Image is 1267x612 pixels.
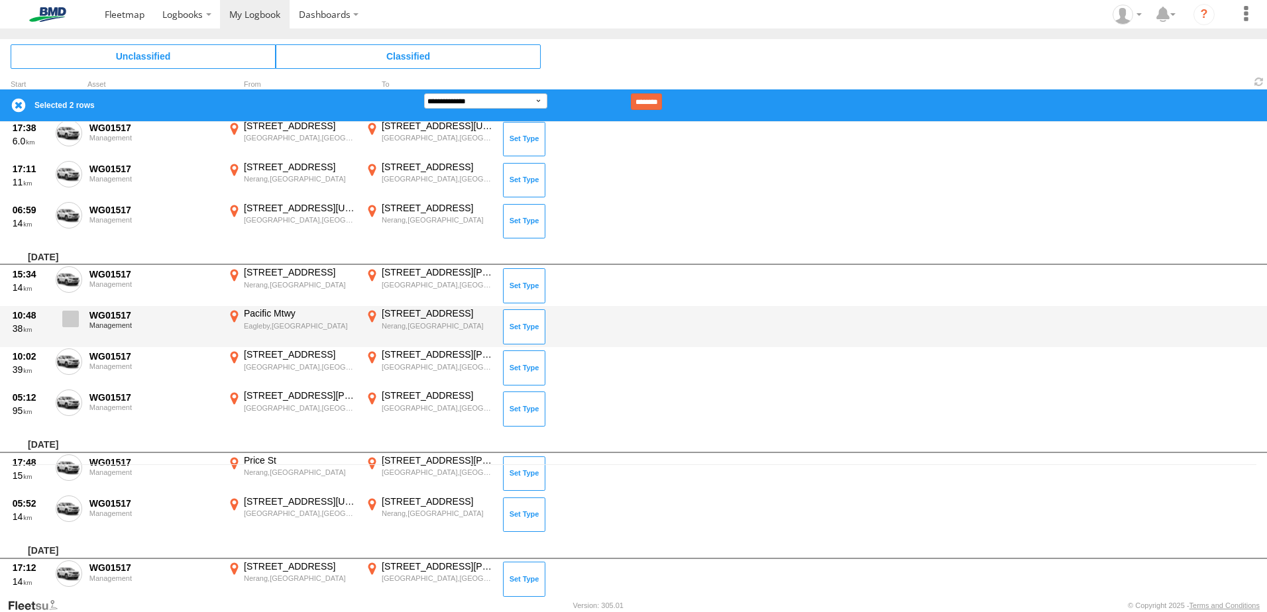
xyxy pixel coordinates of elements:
div: WG01517 [89,562,218,574]
div: Management [89,468,218,476]
i: ? [1193,4,1215,25]
div: [STREET_ADDRESS] [382,307,494,319]
label: Click to View Event Location [225,307,358,346]
div: From [225,81,358,88]
div: Management [89,574,218,582]
div: [STREET_ADDRESS][PERSON_NAME] [382,266,494,278]
div: WG01517 [89,204,218,216]
div: [STREET_ADDRESS][PERSON_NAME] [382,560,494,572]
label: Click to View Event Location [225,495,358,534]
label: Click to View Event Location [225,560,358,599]
div: [GEOGRAPHIC_DATA],[GEOGRAPHIC_DATA] [244,133,356,142]
div: [GEOGRAPHIC_DATA],[GEOGRAPHIC_DATA] [244,215,356,225]
div: [GEOGRAPHIC_DATA],[GEOGRAPHIC_DATA] [382,174,494,183]
div: [STREET_ADDRESS][PERSON_NAME] [382,454,494,466]
div: Management [89,134,218,142]
label: Click to View Event Location [363,202,496,240]
div: [GEOGRAPHIC_DATA],[GEOGRAPHIC_DATA] [382,133,494,142]
div: 14 [13,576,48,587]
div: [GEOGRAPHIC_DATA],[GEOGRAPHIC_DATA] [382,574,494,583]
label: Click to View Event Location [225,161,358,199]
button: Click to Set [503,268,545,303]
div: Nerang,[GEOGRAPHIC_DATA] [244,280,356,289]
div: Nerang,[GEOGRAPHIC_DATA] [244,174,356,183]
div: Asset [87,81,220,88]
div: WG01517 [89,391,218,403]
button: Click to Set [503,456,545,491]
button: Click to Set [503,122,545,156]
div: Nerang,[GEOGRAPHIC_DATA] [244,574,356,583]
div: [STREET_ADDRESS] [382,202,494,214]
div: 17:38 [13,122,48,134]
label: Clear Selection [11,97,27,113]
button: Click to Set [503,350,545,385]
div: 17:11 [13,163,48,175]
div: [STREET_ADDRESS][US_STATE] [244,495,356,507]
div: Keegan Neal [1108,5,1146,25]
a: Terms and Conditions [1189,601,1260,609]
div: Click to Sort [11,81,50,88]
label: Click to View Event Location [225,348,358,387]
div: [GEOGRAPHIC_DATA],[GEOGRAPHIC_DATA] [244,362,356,372]
div: WG01517 [89,268,218,280]
div: [STREET_ADDRESS] [244,266,356,278]
div: Price St [244,454,356,466]
div: [STREET_ADDRESS] [244,161,356,173]
div: 05:12 [13,391,48,403]
div: 95 [13,405,48,417]
div: [GEOGRAPHIC_DATA],[GEOGRAPHIC_DATA] [244,403,356,413]
div: 15 [13,470,48,482]
span: Click to view Unclassified Trips [11,44,276,68]
div: Management [89,362,218,370]
div: [GEOGRAPHIC_DATA],[GEOGRAPHIC_DATA] [382,403,494,413]
div: 14 [13,511,48,523]
label: Click to View Event Location [225,202,358,240]
label: Click to View Event Location [225,454,358,493]
div: WG01517 [89,350,218,362]
button: Click to Set [503,562,545,596]
button: Click to Set [503,497,545,532]
div: Management [89,403,218,411]
button: Click to Set [503,204,545,238]
div: Eagleby,[GEOGRAPHIC_DATA] [244,321,356,331]
div: WG01517 [89,456,218,468]
div: WG01517 [89,122,218,134]
div: Version: 305.01 [573,601,624,609]
div: [STREET_ADDRESS] [244,348,356,360]
label: Click to View Event Location [363,560,496,599]
label: Click to View Event Location [363,389,496,428]
button: Click to Set [503,309,545,344]
img: bmd-logo.svg [13,7,82,22]
div: Management [89,509,218,517]
div: WG01517 [89,163,218,175]
div: Management [89,175,218,183]
div: Management [89,321,218,329]
button: Click to Set [503,391,545,426]
a: Visit our Website [7,599,68,612]
div: 06:59 [13,204,48,216]
div: 14 [13,281,48,293]
div: [STREET_ADDRESS][PERSON_NAME] [382,348,494,360]
div: 14 [13,217,48,229]
div: [GEOGRAPHIC_DATA],[GEOGRAPHIC_DATA] [382,280,494,289]
div: 17:12 [13,562,48,574]
div: To [363,81,496,88]
div: 10:02 [13,350,48,362]
div: WG01517 [89,309,218,321]
label: Click to View Event Location [363,348,496,387]
div: © Copyright 2025 - [1128,601,1260,609]
div: [GEOGRAPHIC_DATA],[GEOGRAPHIC_DATA] [382,468,494,477]
div: [STREET_ADDRESS][PERSON_NAME] [244,389,356,401]
label: Click to View Event Location [225,389,358,428]
label: Click to View Event Location [363,307,496,346]
div: Nerang,[GEOGRAPHIC_DATA] [382,215,494,225]
div: Nerang,[GEOGRAPHIC_DATA] [244,468,356,477]
div: 10:48 [13,309,48,321]
div: Pacific Mtwy [244,307,356,319]
span: Refresh [1251,76,1267,88]
label: Click to View Event Location [363,161,496,199]
label: Click to View Event Location [363,454,496,493]
div: 6.0 [13,135,48,147]
div: [STREET_ADDRESS] [244,560,356,572]
div: [STREET_ADDRESS] [382,161,494,173]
